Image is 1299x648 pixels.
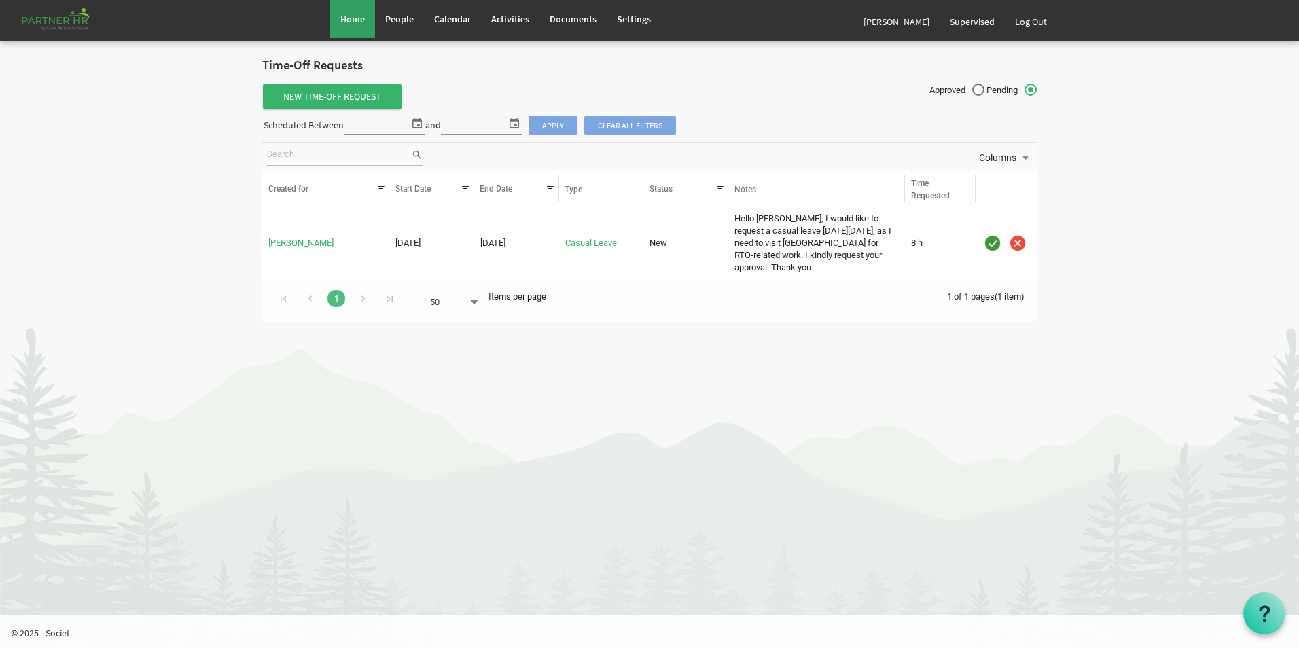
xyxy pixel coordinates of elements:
button: Columns [976,149,1035,166]
div: Columns [976,143,1035,171]
span: Created for [268,184,308,194]
span: Activities [491,13,529,25]
td: 9/24/2025 column header End Date [474,211,559,277]
h2: Time-Off Requests [262,58,1037,73]
div: 1 of 1 pages (1 item) [947,281,1037,310]
span: Calendar [434,13,471,25]
span: Apply [529,116,577,135]
td: Jasaswini Samanta is template cell column header Created for [262,211,389,277]
span: select [506,114,522,132]
td: Hello Ma'am, I would like to request a casual leave on Wednesday, 24th September, as I need to vi... [728,211,905,277]
span: Approved [929,84,984,96]
span: Type [565,185,582,194]
span: Documents [550,13,597,25]
span: People [385,13,414,25]
span: (1 item) [995,291,1025,302]
a: Casual Leave [565,238,617,248]
div: Approve Time-Off Request [982,232,1003,254]
a: [PERSON_NAME] [853,3,940,41]
span: 1 of 1 pages [947,291,995,302]
a: [PERSON_NAME] [268,238,334,248]
span: Start Date [395,184,431,194]
p: © 2025 - Societ [11,626,1299,640]
td: 9/24/2025 column header Start Date [389,211,474,277]
div: Cancel Time-Off Request [1007,232,1029,254]
span: Items per page [488,291,546,302]
div: Go to previous page [301,288,319,307]
span: Pending [986,84,1037,96]
td: 8 h is template cell column header Time Requested [905,211,976,277]
span: Status [649,184,673,194]
td: is template cell column header [976,211,1037,277]
span: New Time-Off Request [263,84,402,109]
span: End Date [480,184,512,194]
img: cancel.png [1008,233,1028,253]
span: search [411,147,423,162]
a: Supervised [940,3,1005,41]
span: select [409,114,425,132]
a: Goto Page 1 [327,290,345,307]
input: Search [267,145,411,165]
div: Search [264,143,425,171]
span: Clear all filters [584,116,676,135]
span: Settings [617,13,651,25]
td: Casual Leave is template cell column header Type [559,211,644,277]
td: New column header Status [643,211,728,277]
img: approve.png [982,233,1003,253]
div: Go to last page [380,288,399,307]
div: Scheduled Between and [262,114,677,138]
span: Columns [978,149,1018,166]
div: Go to first page [274,288,293,307]
span: Time Requested [911,179,950,200]
span: Notes [734,185,756,194]
a: Log Out [1005,3,1057,41]
div: Go to next page [354,288,372,307]
span: Supervised [950,16,995,28]
span: Home [340,13,365,25]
